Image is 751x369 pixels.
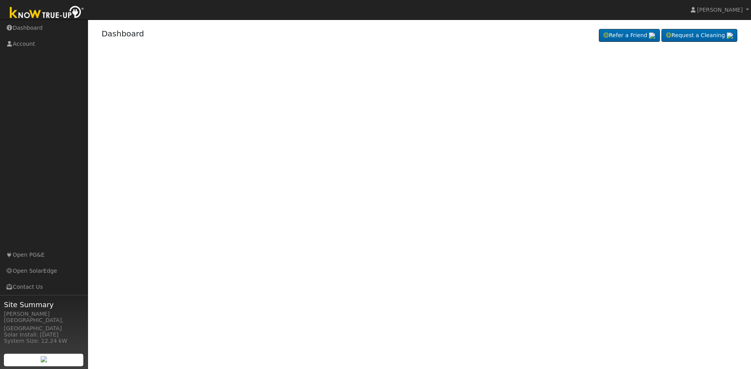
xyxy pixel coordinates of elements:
a: Dashboard [102,29,144,38]
div: Solar Install: [DATE] [4,331,84,339]
div: [GEOGRAPHIC_DATA], [GEOGRAPHIC_DATA] [4,316,84,333]
a: Request a Cleaning [661,29,737,42]
img: Know True-Up [6,4,88,22]
img: retrieve [727,32,733,39]
div: System Size: 12.24 kW [4,337,84,345]
img: retrieve [41,356,47,362]
a: Refer a Friend [599,29,660,42]
img: retrieve [649,32,655,39]
span: Site Summary [4,299,84,310]
div: [PERSON_NAME] [4,310,84,318]
span: [PERSON_NAME] [697,7,743,13]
